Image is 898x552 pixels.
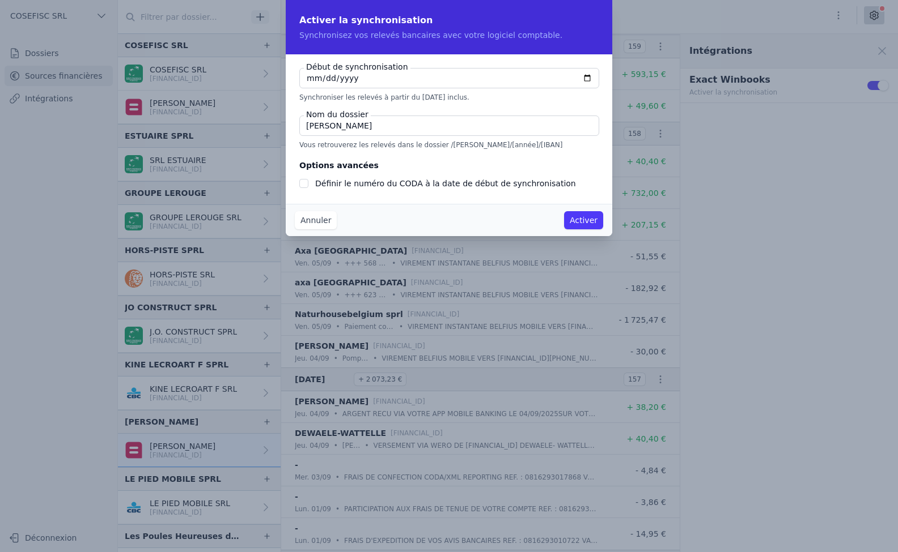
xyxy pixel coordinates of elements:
label: Définir le numéro du CODA à la date de début de synchronisation [315,179,576,188]
input: NOM SOCIETE [299,115,599,136]
h2: Activer la synchronisation [299,14,599,27]
button: Annuler [295,211,337,229]
p: Synchronisez vos relevés bancaires avec votre logiciel comptable. [299,29,599,41]
legend: Options avancées [299,159,379,172]
button: Activer [564,211,603,229]
p: Vous retrouverez les relevés dans le dossier /[PERSON_NAME]/[année]/[IBAN] [299,140,599,149]
label: Nom du dossier [304,109,371,120]
label: Début de synchronisation [304,61,410,72]
p: Synchroniser les relevés à partir du [DATE] inclus. [299,93,599,102]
